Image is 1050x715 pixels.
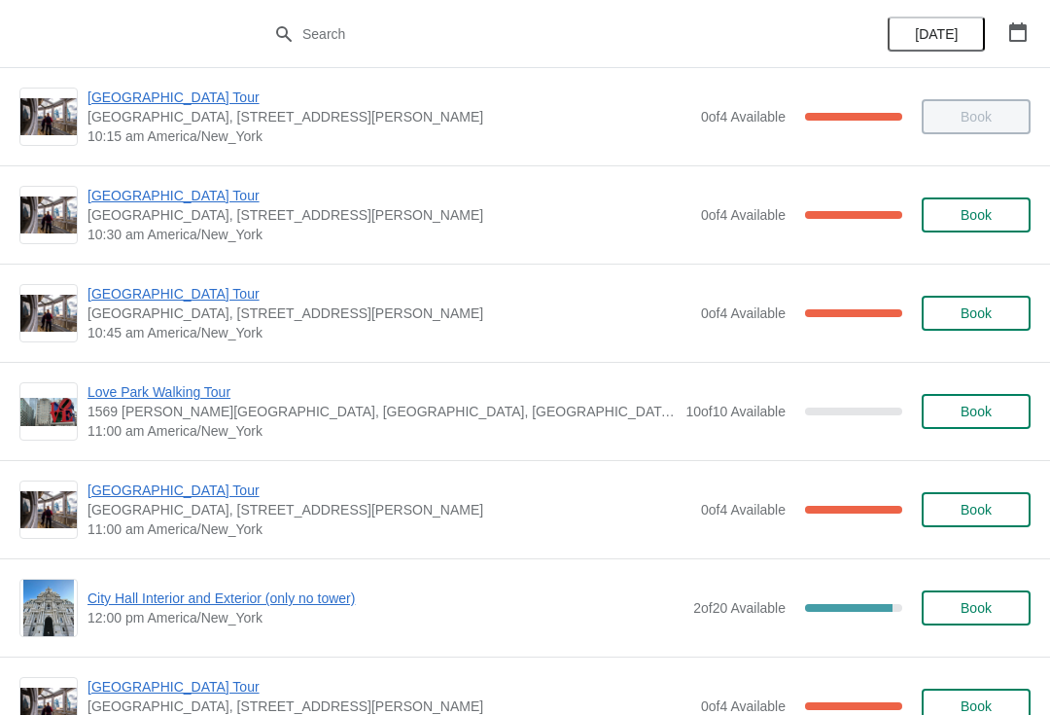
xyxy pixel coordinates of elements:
span: 10 of 10 Available [685,404,786,419]
span: [GEOGRAPHIC_DATA], [STREET_ADDRESS][PERSON_NAME] [87,500,691,519]
span: Book [961,404,992,419]
span: [GEOGRAPHIC_DATA] Tour [87,88,691,107]
span: 12:00 pm America/New_York [87,608,683,627]
span: Book [961,305,992,321]
input: Search [301,17,787,52]
button: Book [922,394,1031,429]
span: 10:30 am America/New_York [87,225,691,244]
img: City Hall Tower Tour | City Hall Visitor Center, 1400 John F Kennedy Boulevard Suite 121, Philade... [20,491,77,529]
span: [GEOGRAPHIC_DATA] Tour [87,677,691,697]
span: 0 of 4 Available [701,305,786,321]
span: Book [961,698,992,714]
img: City Hall Tower Tour | City Hall Visitor Center, 1400 John F Kennedy Boulevard Suite 121, Philade... [20,295,77,333]
span: 10:45 am America/New_York [87,323,691,342]
img: Love Park Walking Tour | 1569 John F Kennedy Boulevard, Philadelphia, PA, USA | 11:00 am America/... [20,398,77,426]
span: [GEOGRAPHIC_DATA], [STREET_ADDRESS][PERSON_NAME] [87,205,691,225]
img: City Hall Tower Tour | City Hall Visitor Center, 1400 John F Kennedy Boulevard Suite 121, Philade... [20,98,77,136]
span: Book [961,207,992,223]
span: [GEOGRAPHIC_DATA] Tour [87,284,691,304]
span: [GEOGRAPHIC_DATA], [STREET_ADDRESS][PERSON_NAME] [87,107,691,126]
button: Book [922,492,1031,527]
span: 10:15 am America/New_York [87,126,691,146]
img: City Hall Tower Tour | City Hall Visitor Center, 1400 John F Kennedy Boulevard Suite 121, Philade... [20,197,77,234]
button: [DATE] [888,17,985,52]
span: [GEOGRAPHIC_DATA], [STREET_ADDRESS][PERSON_NAME] [87,304,691,323]
span: 0 of 4 Available [701,207,786,223]
span: [GEOGRAPHIC_DATA] Tour [87,481,691,500]
span: [GEOGRAPHIC_DATA] Tour [87,186,691,205]
button: Book [922,197,1031,232]
button: Book [922,590,1031,626]
span: Book [961,502,992,518]
span: 0 of 4 Available [701,502,786,518]
span: 2 of 20 Available [693,600,786,616]
span: 1569 [PERSON_NAME][GEOGRAPHIC_DATA], [GEOGRAPHIC_DATA], [GEOGRAPHIC_DATA], [GEOGRAPHIC_DATA] [87,402,676,421]
span: 0 of 4 Available [701,109,786,125]
span: 11:00 am America/New_York [87,421,676,441]
span: 0 of 4 Available [701,698,786,714]
span: Love Park Walking Tour [87,382,676,402]
span: 11:00 am America/New_York [87,519,691,539]
span: [DATE] [915,26,958,42]
button: Book [922,296,1031,331]
span: City Hall Interior and Exterior (only no tower) [87,589,683,608]
img: City Hall Interior and Exterior (only no tower) | | 12:00 pm America/New_York [23,580,75,636]
span: Book [961,600,992,616]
